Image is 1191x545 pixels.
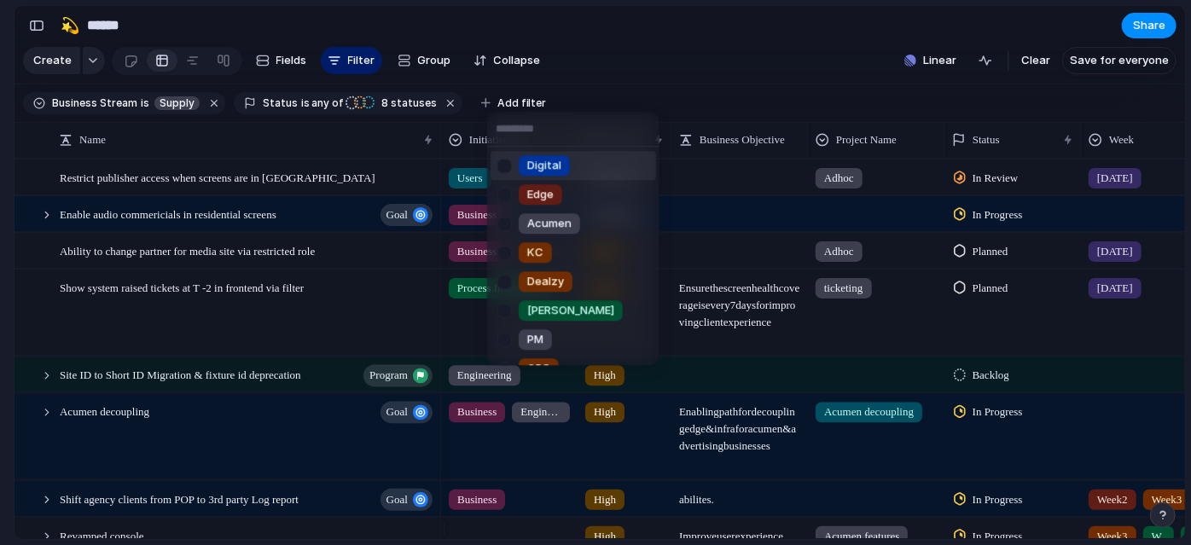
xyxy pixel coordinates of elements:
[527,187,554,204] span: Edge
[527,245,543,262] span: KC
[527,158,561,175] span: Digital
[527,216,572,233] span: Acumen
[527,332,543,349] span: PM
[527,303,614,320] span: [PERSON_NAME]
[527,274,564,291] span: Dealzy
[527,361,550,378] span: OPS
